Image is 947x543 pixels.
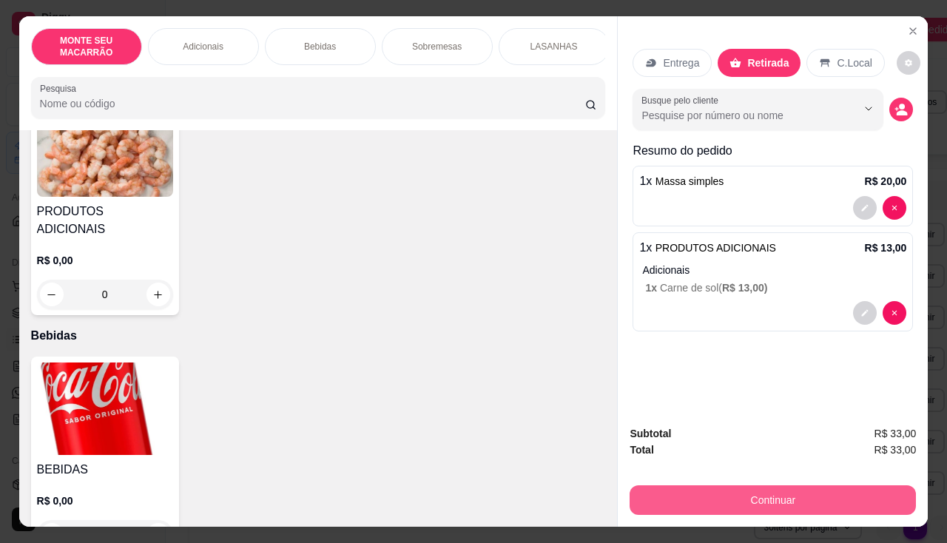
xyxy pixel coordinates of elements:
p: Entrega [663,55,699,70]
label: Pesquisa [40,82,81,95]
button: Close [901,19,925,43]
p: Bebidas [31,327,606,345]
input: Busque pelo cliente [641,108,833,123]
button: decrease-product-quantity [889,98,913,121]
button: decrease-product-quantity [853,196,877,220]
p: 1 x [639,239,775,257]
button: decrease-product-quantity [853,301,877,325]
span: R$ 13,00 ) [722,282,768,294]
p: C.Local [837,55,872,70]
button: Continuar [630,485,916,515]
span: R$ 33,00 [874,442,917,458]
p: MONTE SEU MACARRÃO [44,35,129,58]
button: decrease-product-quantity [897,51,920,75]
button: Show suggestions [857,97,880,121]
label: Busque pelo cliente [641,94,724,107]
p: R$ 20,00 [865,174,907,189]
span: 1 x [645,282,659,294]
span: R$ 33,00 [874,425,917,442]
span: PRODUTOS ADICIONAIS [656,242,776,254]
p: Sobremesas [412,41,462,53]
p: 1 x [639,172,724,190]
p: R$ 0,00 [37,253,173,268]
p: Adicionais [642,263,906,277]
input: Pesquisa [40,96,585,111]
p: Carne de sol ( [645,280,906,295]
h4: PRODUTOS ADICIONAIS [37,203,173,238]
button: decrease-product-quantity [883,196,906,220]
strong: Total [630,444,653,456]
p: Adicionais [183,41,223,53]
span: Massa simples [656,175,724,187]
p: Bebidas [304,41,336,53]
p: Resumo do pedido [633,142,913,160]
p: R$ 13,00 [865,240,907,255]
strong: Subtotal [630,428,671,439]
p: LASANHAS [530,41,578,53]
img: product-image [37,362,173,455]
p: Retirada [747,55,789,70]
h4: BEBIDAS [37,461,173,479]
img: product-image [37,104,173,197]
button: decrease-product-quantity [883,301,906,325]
p: R$ 0,00 [37,493,173,508]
